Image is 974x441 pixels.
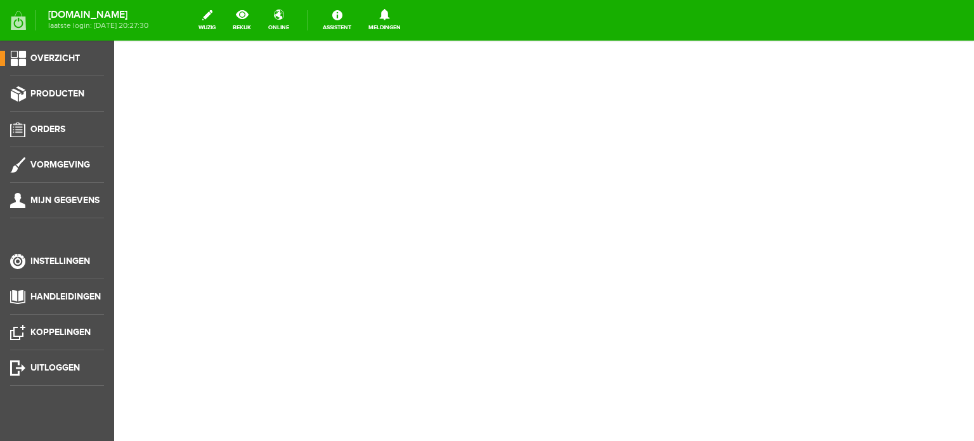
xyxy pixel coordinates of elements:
a: Assistent [315,6,359,34]
span: Koppelingen [30,327,91,338]
span: laatste login: [DATE] 20:27:30 [48,22,148,29]
a: online [261,6,297,34]
a: wijzig [191,6,223,34]
span: Orders [30,124,65,135]
span: Overzicht [30,53,80,63]
a: bekijk [225,6,259,34]
a: Meldingen [361,6,408,34]
strong: [DOMAIN_NAME] [48,11,148,18]
span: Producten [30,88,84,99]
span: Uitloggen [30,362,80,373]
span: Vormgeving [30,159,90,170]
span: Instellingen [30,256,90,267]
span: Handleidingen [30,291,101,302]
span: Mijn gegevens [30,195,100,206]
